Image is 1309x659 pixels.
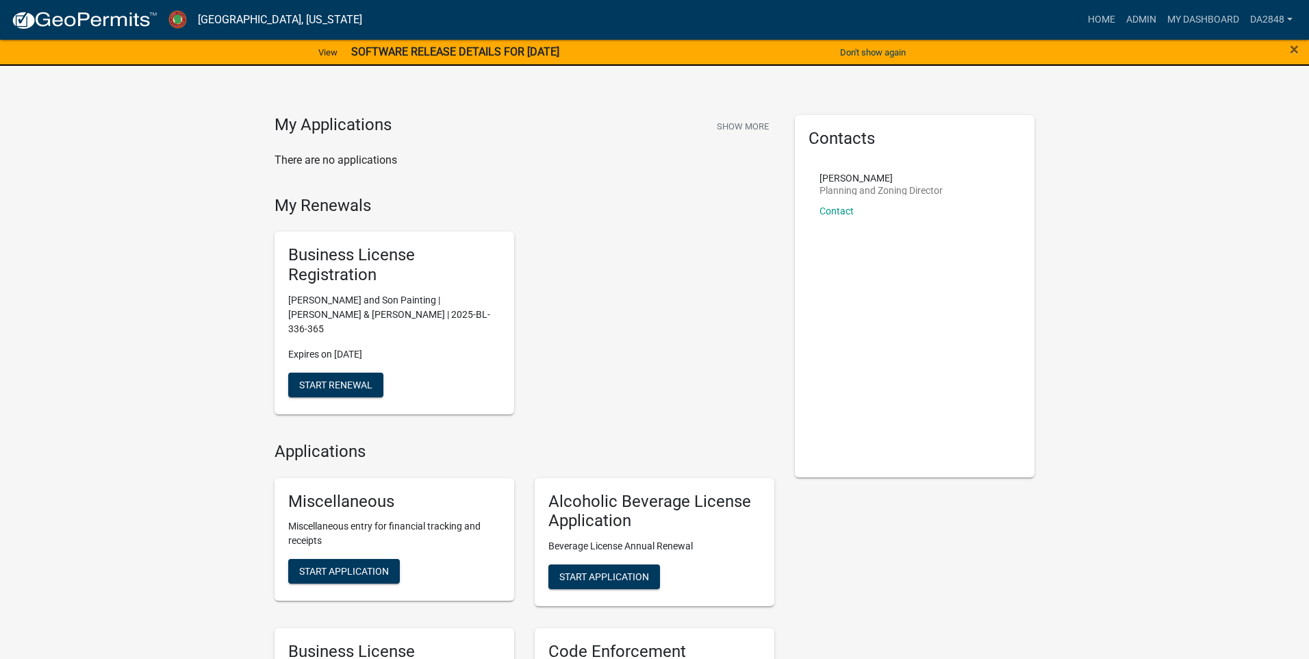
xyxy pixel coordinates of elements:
h4: Applications [275,442,774,462]
button: Show More [711,115,774,138]
span: Start Application [559,571,649,582]
a: Home [1082,7,1121,33]
wm-registration-list-section: My Renewals [275,196,774,425]
h4: My Applications [275,115,392,136]
h5: Contacts [809,129,1021,149]
button: Don't show again [835,41,911,64]
a: My Dashboard [1162,7,1245,33]
span: Start Renewal [299,379,372,390]
h5: Business License Registration [288,245,500,285]
span: Start Application [299,566,389,577]
a: da2848 [1245,7,1298,33]
button: Close [1290,41,1299,58]
button: Start Renewal [288,373,383,397]
a: Contact [819,206,854,216]
p: Beverage License Annual Renewal [548,539,761,554]
p: There are no applications [275,152,774,169]
button: Start Application [548,564,660,589]
a: Admin [1121,7,1162,33]
img: Jasper County, Georgia [168,10,187,29]
h5: Miscellaneous [288,492,500,512]
p: Planning and Zoning Director [819,186,943,195]
p: [PERSON_NAME] and Son Painting | [PERSON_NAME] & [PERSON_NAME] | 2025-BL-336-365 [288,293,500,336]
button: Start Application [288,559,400,584]
p: Expires on [DATE] [288,347,500,362]
strong: SOFTWARE RELEASE DETAILS FOR [DATE] [351,45,559,58]
a: View [313,41,343,64]
h5: Alcoholic Beverage License Application [548,492,761,532]
p: [PERSON_NAME] [819,173,943,183]
a: [GEOGRAPHIC_DATA], [US_STATE] [198,8,362,32]
p: Miscellaneous entry for financial tracking and receipts [288,519,500,548]
h4: My Renewals [275,196,774,216]
span: × [1290,40,1299,59]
